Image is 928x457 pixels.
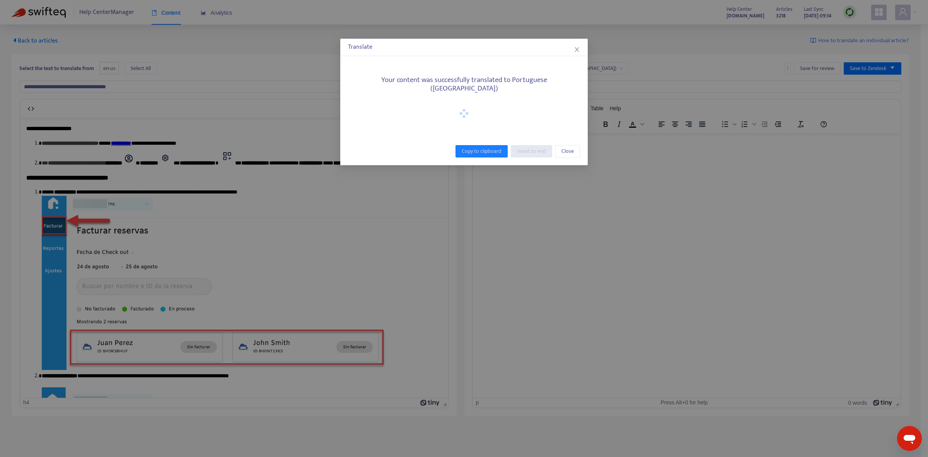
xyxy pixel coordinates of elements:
span: close [574,46,580,53]
h5: Your content was successfully translated to Portuguese ([GEOGRAPHIC_DATA]) [348,76,580,93]
button: Close [555,145,580,157]
iframe: Botón para iniciar la ventana de mensajería [897,426,922,451]
img: 40473886992027 [22,78,519,252]
div: Translate [348,43,580,52]
button: Copy to clipboard [455,145,508,157]
button: Close [573,45,581,54]
span: Close [561,147,574,156]
body: Rich Text Area. Press ALT-0 for help. [6,6,422,14]
button: Insert to end [511,145,552,157]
